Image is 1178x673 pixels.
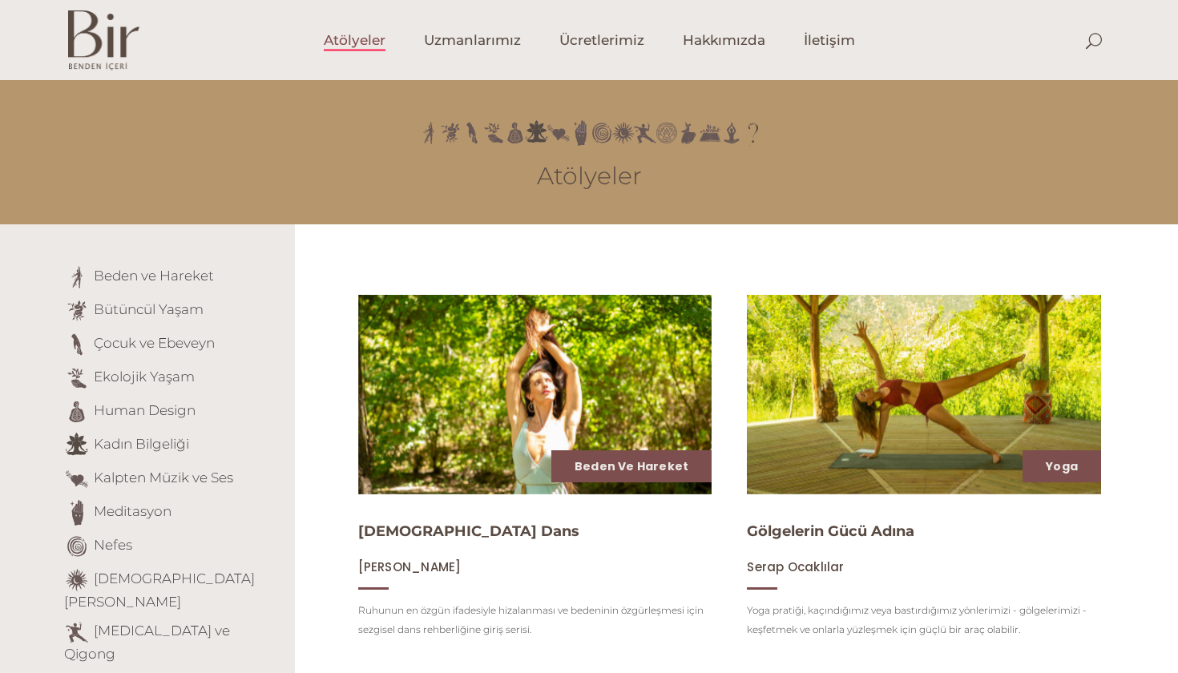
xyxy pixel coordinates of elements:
a: [DEMOGRAPHIC_DATA][PERSON_NAME] [64,570,255,610]
a: Human Design [94,402,196,418]
a: Beden ve Hareket [94,268,214,284]
a: Gölgelerin Gücü Adına [747,522,914,540]
a: Kalpten Müzik ve Ses [94,469,233,486]
a: Çocuk ve Ebeveyn [94,335,215,351]
span: Uzmanlarımız [424,31,521,50]
a: Nefes [94,537,132,553]
p: Ruhunun en özgün ifadesiyle hizalanması ve bedeninin özgürleşmesi için sezgisel dans rehberliğine... [358,601,712,639]
a: Beden ve Hareket [575,458,688,474]
p: Yoga pratiği, kaçındığımız veya bastırdığımız yönlerimizi - gölgelerimizi - keşfetmek ve onlarla ... [747,601,1101,639]
span: Hakkımızda [683,31,765,50]
a: Yoga [1046,458,1078,474]
span: Ücretlerimiz [559,31,644,50]
a: [PERSON_NAME] [358,559,462,574]
a: Kadın Bilgeliği [94,436,189,452]
a: Serap Ocaklılar [747,559,844,574]
a: Ekolojik Yaşam [94,369,195,385]
a: Bütüncül Yaşam [94,301,204,317]
a: [DEMOGRAPHIC_DATA] Dans [358,522,579,540]
span: Atölyeler [324,31,385,50]
span: İletişim [804,31,855,50]
a: [MEDICAL_DATA] ve Qigong [64,623,230,662]
a: Meditasyon [94,503,171,519]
